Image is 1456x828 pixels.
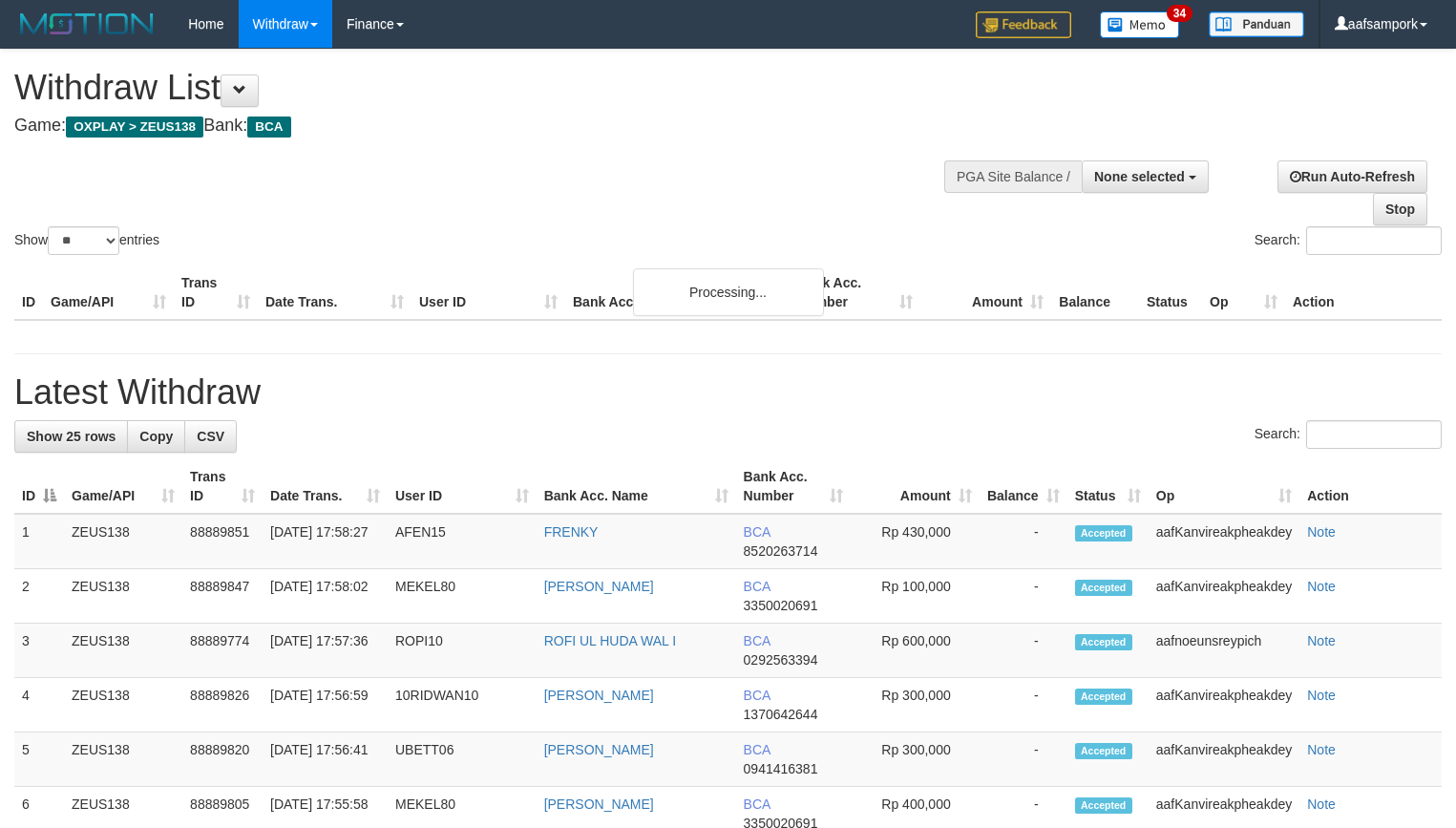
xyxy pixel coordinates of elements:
[744,652,818,668] span: Copy 0292563394 to clipboard
[537,459,736,514] th: Bank Acc. Name: activate to sort column ascending
[1149,569,1299,624] td: aafKanvireakpheakdey
[263,569,388,624] td: [DATE] 17:58:02
[1307,796,1336,812] a: Note
[851,514,979,569] td: Rp 430,000
[980,514,1067,569] td: -
[744,761,818,776] span: Copy 0941416381 to clipboard
[1167,5,1192,22] span: 34
[1306,420,1442,449] input: Search:
[1075,743,1132,759] span: Accepted
[544,633,676,648] a: ROFI UL HUDA WAL I
[565,265,790,320] th: Bank Acc. Name
[1373,193,1427,225] a: Stop
[1307,742,1336,757] a: Note
[1307,579,1336,594] a: Note
[744,688,770,703] span: BCA
[14,373,1442,412] h1: Latest Withdraw
[1202,265,1285,320] th: Op
[544,579,654,594] a: [PERSON_NAME]
[66,117,203,138] span: OXPLAY > ZEUS138
[14,226,159,255] label: Show entries
[1307,688,1336,703] a: Note
[851,732,979,787] td: Rp 300,000
[1075,634,1132,650] span: Accepted
[14,569,64,624] td: 2
[744,742,770,757] span: BCA
[27,429,116,444] span: Show 25 rows
[1255,420,1442,449] label: Search:
[14,265,43,320] th: ID
[1149,678,1299,732] td: aafKanvireakpheakdey
[544,688,654,703] a: [PERSON_NAME]
[174,265,258,320] th: Trans ID
[127,420,185,453] a: Copy
[851,624,979,678] td: Rp 600,000
[1149,514,1299,569] td: aafKanvireakpheakdey
[1149,624,1299,678] td: aafnoeunsreypich
[64,514,182,569] td: ZEUS138
[790,265,920,320] th: Bank Acc. Number
[744,633,770,648] span: BCA
[182,514,263,569] td: 88889851
[14,69,952,107] h1: Withdraw List
[64,624,182,678] td: ZEUS138
[980,624,1067,678] td: -
[920,265,1051,320] th: Amount
[388,624,537,678] td: ROPI10
[851,569,979,624] td: Rp 100,000
[388,459,537,514] th: User ID: activate to sort column ascending
[744,579,770,594] span: BCA
[14,10,159,38] img: MOTION_logo.png
[14,678,64,732] td: 4
[944,160,1082,193] div: PGA Site Balance /
[182,678,263,732] td: 88889826
[633,268,824,316] div: Processing...
[1285,265,1442,320] th: Action
[14,420,128,453] a: Show 25 rows
[43,265,174,320] th: Game/API
[64,732,182,787] td: ZEUS138
[14,514,64,569] td: 1
[182,624,263,678] td: 88889774
[263,678,388,732] td: [DATE] 17:56:59
[1209,11,1304,37] img: panduan.png
[1306,226,1442,255] input: Search:
[1307,524,1336,540] a: Note
[1149,732,1299,787] td: aafKanvireakpheakdey
[1094,169,1185,184] span: None selected
[980,678,1067,732] td: -
[411,265,565,320] th: User ID
[139,429,173,444] span: Copy
[736,459,852,514] th: Bank Acc. Number: activate to sort column ascending
[263,459,388,514] th: Date Trans.: activate to sort column ascending
[980,459,1067,514] th: Balance: activate to sort column ascending
[744,796,770,812] span: BCA
[14,624,64,678] td: 3
[182,732,263,787] td: 88889820
[197,429,224,444] span: CSV
[388,514,537,569] td: AFEN15
[263,514,388,569] td: [DATE] 17:58:27
[1075,797,1132,814] span: Accepted
[544,742,654,757] a: [PERSON_NAME]
[1075,525,1132,541] span: Accepted
[184,420,237,453] a: CSV
[388,569,537,624] td: MEKEL80
[48,226,119,255] select: Showentries
[14,732,64,787] td: 5
[1149,459,1299,514] th: Op: activate to sort column ascending
[1051,265,1139,320] th: Balance
[14,459,64,514] th: ID: activate to sort column descending
[976,11,1071,38] img: Feedback.jpg
[544,796,654,812] a: [PERSON_NAME]
[1067,459,1149,514] th: Status: activate to sort column ascending
[851,678,979,732] td: Rp 300,000
[14,117,952,136] h4: Game: Bank:
[980,569,1067,624] td: -
[263,624,388,678] td: [DATE] 17:57:36
[1139,265,1202,320] th: Status
[64,569,182,624] td: ZEUS138
[64,678,182,732] td: ZEUS138
[182,569,263,624] td: 88889847
[1307,633,1336,648] a: Note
